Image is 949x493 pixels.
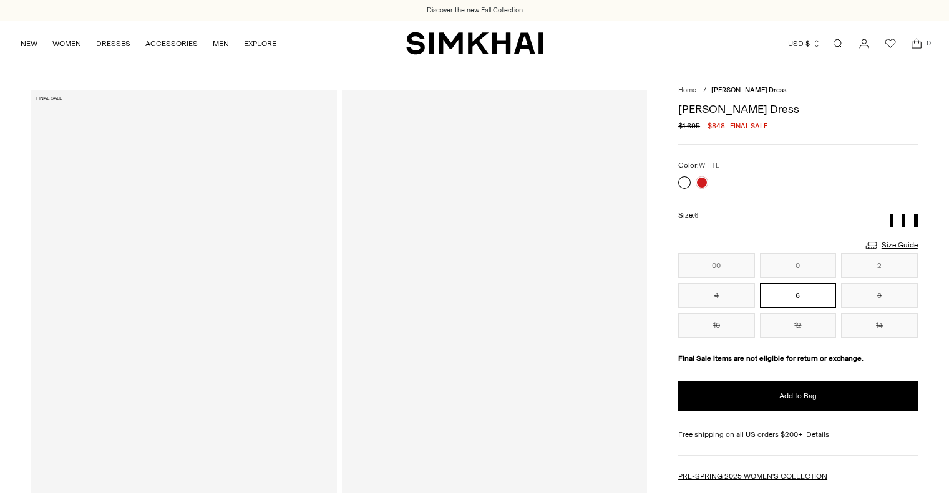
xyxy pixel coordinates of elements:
a: Open cart modal [904,31,929,56]
label: Size: [678,209,698,221]
a: Details [806,429,829,440]
span: [PERSON_NAME] Dress [711,86,786,94]
span: $848 [708,120,725,132]
div: / [703,85,706,96]
h1: [PERSON_NAME] Dress [678,103,918,115]
s: $1,695 [678,120,700,132]
div: Free shipping on all US orders $200+ [678,429,918,440]
a: Home [678,86,696,94]
a: ACCESSORIES [145,30,198,57]
a: MEN [213,30,229,57]
a: Go to the account page [852,31,877,56]
nav: breadcrumbs [678,85,918,96]
a: NEW [21,30,37,57]
a: SIMKHAI [406,31,543,55]
button: 2 [841,253,918,278]
a: Discover the new Fall Collection [427,6,523,16]
a: WOMEN [52,30,81,57]
button: USD $ [788,30,821,57]
a: PRE-SPRING 2025 WOMEN'S COLLECTION [678,472,827,481]
span: Add to Bag [779,391,817,401]
button: 4 [678,283,755,308]
span: 0 [923,37,934,49]
a: EXPLORE [244,30,276,57]
button: 0 [760,253,837,278]
button: Add to Bag [678,381,918,411]
button: 12 [760,313,837,338]
span: 6 [694,211,698,219]
a: Wishlist [878,31,903,56]
button: 8 [841,283,918,308]
button: 6 [760,283,837,308]
a: Open search modal [825,31,850,56]
a: DRESSES [96,30,130,57]
a: Size Guide [864,237,918,253]
label: Color: [678,160,719,171]
button: 00 [678,253,755,278]
button: 10 [678,313,755,338]
button: 14 [841,313,918,338]
span: WHITE [699,161,719,170]
strong: Final Sale items are not eligible for return or exchange. [678,354,864,363]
